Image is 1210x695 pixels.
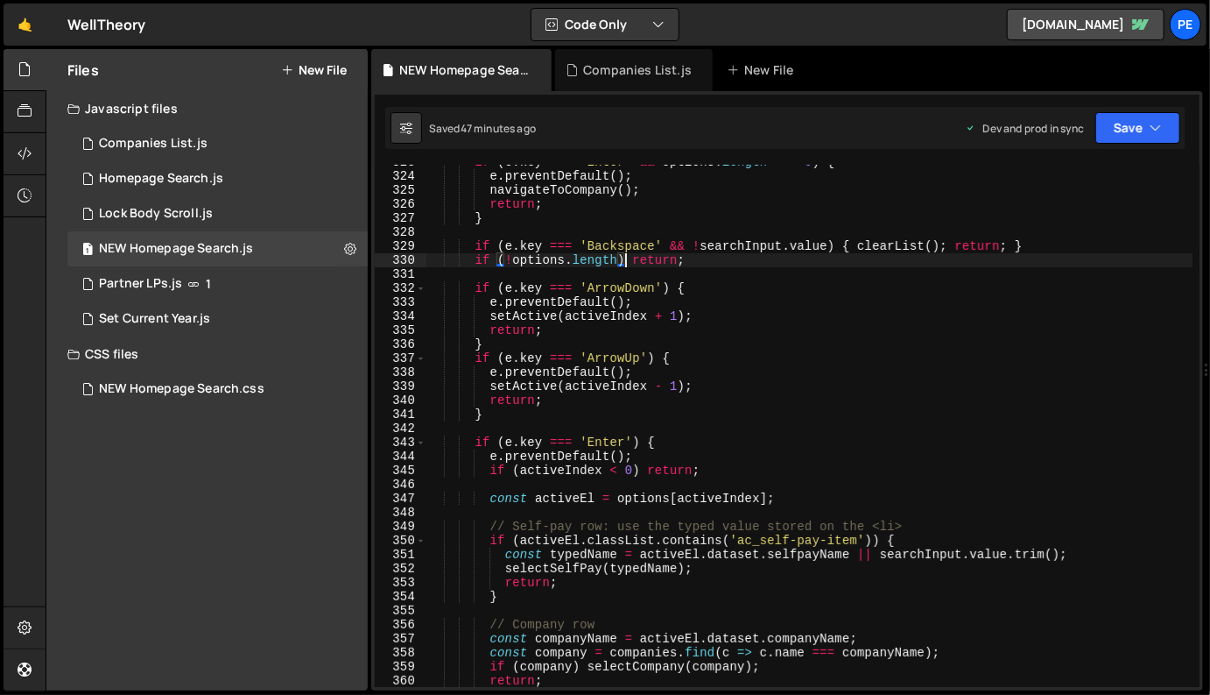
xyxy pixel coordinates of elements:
[375,408,426,422] div: 341
[375,492,426,506] div: 347
[67,266,368,301] div: 15879/44963.js
[82,244,93,258] span: 1
[375,576,426,590] div: 353
[99,206,213,222] div: Lock Body Scroll.js
[429,121,536,136] div: Saved
[67,126,368,161] div: 15879/44993.js
[375,632,426,646] div: 357
[375,394,426,408] div: 340
[375,239,426,253] div: 329
[966,121,1085,136] div: Dev and prod in sync
[67,161,368,196] div: 15879/44964.js
[375,562,426,576] div: 352
[375,464,426,478] div: 345
[1170,9,1201,40] a: Pe
[99,136,208,152] div: Companies List.js
[375,351,426,365] div: 337
[4,4,46,46] a: 🤙
[99,171,223,187] div: Homepage Search.js
[1007,9,1164,40] a: [DOMAIN_NAME]
[375,169,426,183] div: 324
[375,197,426,211] div: 326
[375,281,426,295] div: 332
[99,241,254,257] div: NEW Homepage Search.js
[375,548,426,562] div: 351
[375,674,426,688] div: 360
[375,520,426,534] div: 349
[375,253,426,267] div: 330
[67,231,368,266] div: 15879/44968.js
[46,337,368,372] div: CSS files
[375,534,426,548] div: 350
[531,9,679,40] button: Code Only
[375,183,426,197] div: 325
[375,604,426,618] div: 355
[375,337,426,351] div: 336
[46,91,368,126] div: Javascript files
[67,372,368,407] div: 15879/44969.css
[375,309,426,323] div: 334
[375,478,426,492] div: 346
[375,295,426,309] div: 333
[67,60,99,80] h2: Files
[375,506,426,520] div: 348
[375,267,426,281] div: 331
[399,61,531,79] div: NEW Homepage Search.js
[375,618,426,632] div: 356
[583,61,692,79] div: Companies List.js
[375,379,426,394] div: 339
[375,590,426,604] div: 354
[99,311,210,327] div: Set Current Year.js
[375,365,426,379] div: 338
[281,63,347,77] button: New File
[461,121,536,136] div: 47 minutes ago
[206,277,211,291] span: 1
[375,660,426,674] div: 359
[67,301,368,337] div: 15879/44768.js
[375,323,426,337] div: 335
[375,422,426,436] div: 342
[99,276,182,292] div: Partner LPs.js
[375,211,426,225] div: 327
[375,450,426,464] div: 344
[375,646,426,660] div: 358
[67,196,368,231] div: 15879/42362.js
[67,14,146,35] div: WellTheory
[1095,112,1180,144] button: Save
[727,61,800,79] div: New File
[375,436,426,450] div: 343
[99,381,264,397] div: NEW Homepage Search.css
[375,225,426,239] div: 328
